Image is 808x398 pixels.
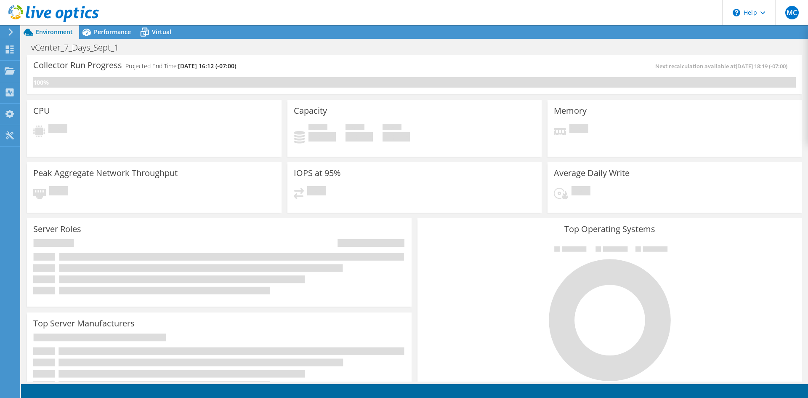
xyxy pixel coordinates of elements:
[554,168,630,178] h3: Average Daily Write
[125,61,236,71] h4: Projected End Time:
[785,6,799,19] span: MC
[294,168,341,178] h3: IOPS at 95%
[346,124,364,132] span: Free
[27,43,132,52] h1: vCenter_7_Days_Sept_1
[554,106,587,115] h3: Memory
[736,62,787,70] span: [DATE] 18:19 (-07:00)
[94,28,131,36] span: Performance
[569,124,588,135] span: Pending
[36,28,73,36] span: Environment
[733,9,740,16] svg: \n
[383,132,410,142] h4: 0 GiB
[152,28,171,36] span: Virtual
[308,132,336,142] h4: 0 GiB
[49,186,68,198] span: Pending
[571,186,590,198] span: Pending
[307,186,326,198] span: Pending
[33,224,81,234] h3: Server Roles
[383,124,401,132] span: Total
[33,319,135,328] h3: Top Server Manufacturers
[178,62,236,70] span: [DATE] 16:12 (-07:00)
[294,106,327,115] h3: Capacity
[308,124,327,132] span: Used
[48,124,67,135] span: Pending
[33,106,50,115] h3: CPU
[33,168,178,178] h3: Peak Aggregate Network Throughput
[346,132,373,142] h4: 0 GiB
[424,224,796,234] h3: Top Operating Systems
[655,62,792,70] span: Next recalculation available at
